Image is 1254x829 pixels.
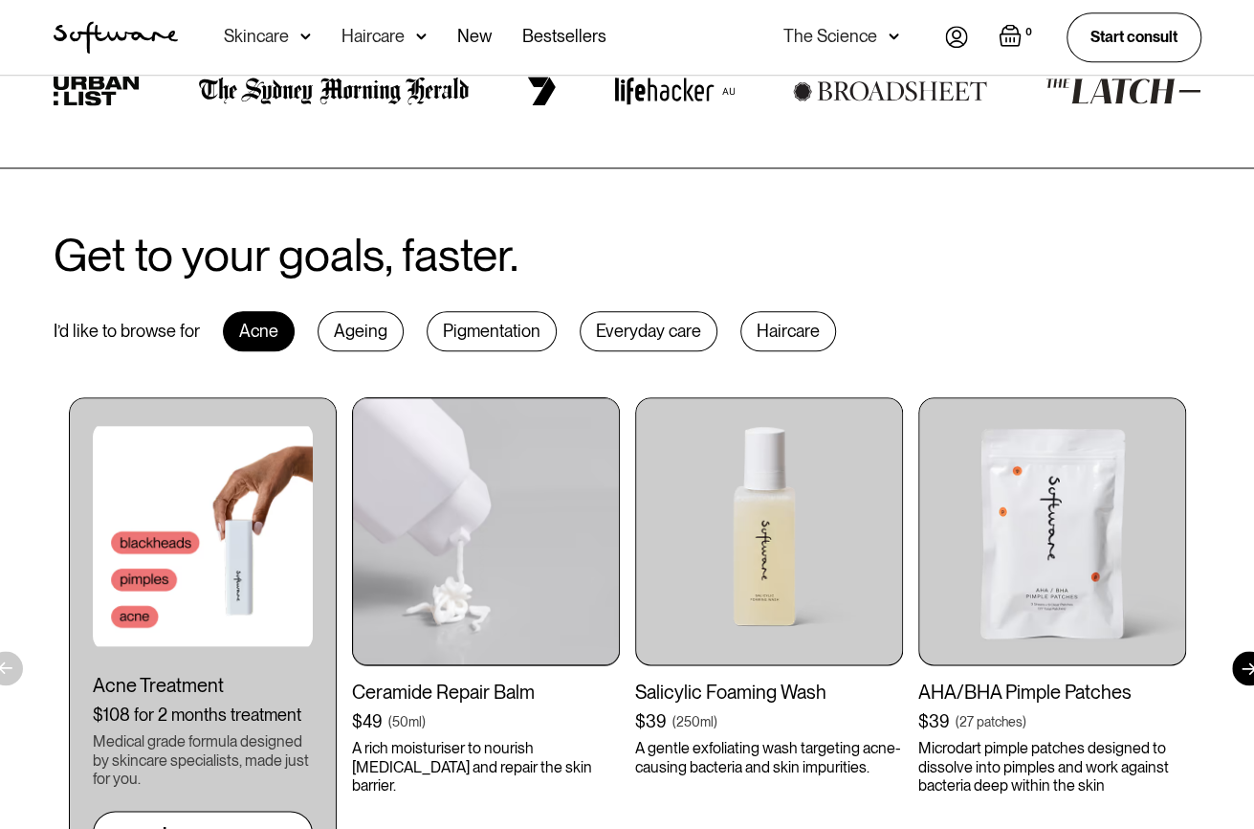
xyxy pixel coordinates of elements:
[672,712,676,731] div: (
[740,311,836,351] div: Haircare
[1067,12,1201,61] a: Start consult
[614,77,735,105] img: lifehacker logo
[422,712,426,731] div: )
[427,311,557,351] div: Pigmentation
[300,27,311,46] img: arrow down
[635,739,903,775] p: A gentle exfoliating wash targeting acne-causing bacteria and skin impurities.
[388,712,392,731] div: (
[635,711,667,732] div: $39
[352,681,620,704] div: Ceramide Repair Balm
[918,681,1186,704] div: AHA/BHA Pimple Patches
[889,27,899,46] img: arrow down
[956,712,959,731] div: (
[93,674,313,697] div: Acne Treatment
[54,21,178,54] img: Software Logo
[918,739,1186,795] p: Microdart pimple patches designed to dissolve into pimples and work against bacteria deep within ...
[54,321,200,342] div: I’d like to browse for
[93,705,313,726] div: $108 for 2 months treatment
[352,711,383,732] div: $49
[392,712,422,731] div: 50ml
[1023,712,1026,731] div: )
[352,739,620,795] p: A rich moisturiser to nourish [MEDICAL_DATA] and repair the skin barrier.
[783,27,877,46] div: The Science
[1045,78,1200,104] img: the latch logo
[93,732,313,788] div: Medical grade formula designed by skincare specialists, made just for you.
[999,24,1036,51] a: Open empty cart
[318,311,404,351] div: Ageing
[1022,24,1036,41] div: 0
[714,712,717,731] div: )
[416,27,427,46] img: arrow down
[223,311,295,351] div: Acne
[959,712,1023,731] div: 27 patches
[199,77,470,105] img: the Sydney morning herald logo
[341,27,405,46] div: Haircare
[54,76,141,106] img: urban list logo
[54,230,518,280] h2: Get to your goals, faster.
[793,80,987,101] img: broadsheet logo
[224,27,289,46] div: Skincare
[918,711,950,732] div: $39
[635,681,903,704] div: Salicylic Foaming Wash
[54,21,178,54] a: home
[676,712,714,731] div: 250ml
[580,311,717,351] div: Everyday care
